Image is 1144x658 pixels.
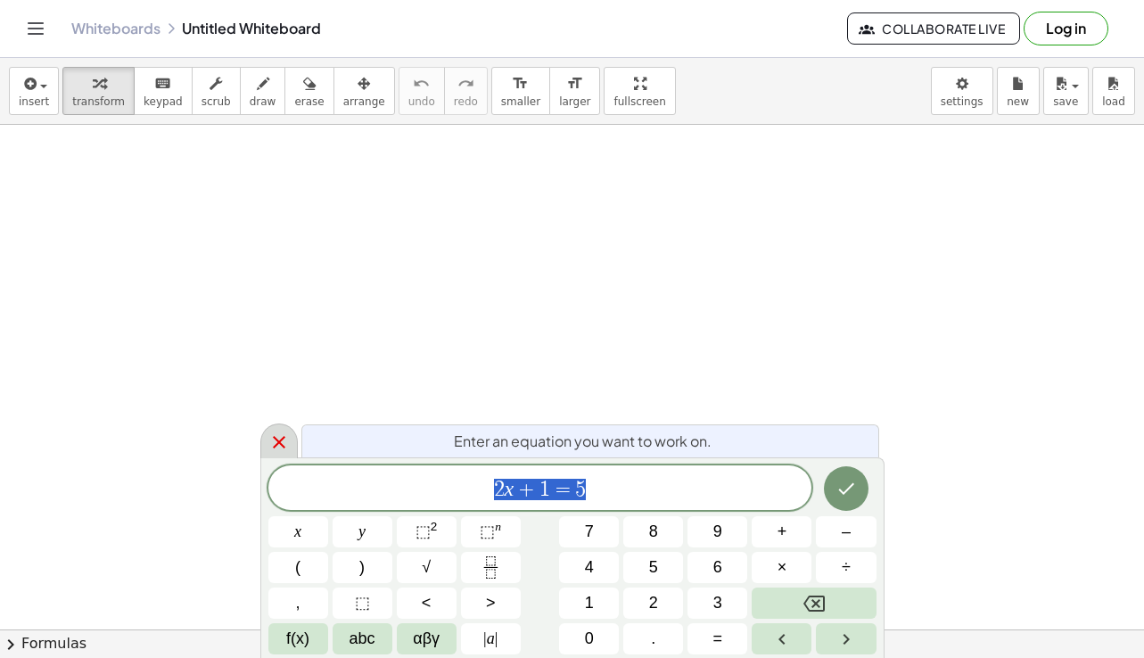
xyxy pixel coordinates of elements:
[494,479,505,500] span: 2
[454,95,478,108] span: redo
[350,627,375,651] span: abc
[358,520,366,544] span: y
[585,555,594,580] span: 4
[539,479,550,500] span: 1
[495,629,498,647] span: |
[816,552,876,583] button: Divide
[240,67,286,115] button: draw
[62,67,135,115] button: transform
[687,552,747,583] button: 6
[559,516,619,547] button: 7
[649,555,658,580] span: 5
[623,623,683,654] button: .
[454,431,712,452] span: Enter an equation you want to work on.
[847,12,1020,45] button: Collaborate Live
[585,627,594,651] span: 0
[355,591,370,615] span: ⬚
[422,555,431,580] span: √
[585,520,594,544] span: 7
[250,95,276,108] span: draw
[1102,95,1125,108] span: load
[613,95,665,108] span: fullscreen
[333,552,392,583] button: )
[1053,95,1078,108] span: save
[268,623,328,654] button: Functions
[816,623,876,654] button: Right arrow
[1007,95,1029,108] span: new
[778,520,787,544] span: +
[343,95,385,108] span: arrange
[422,591,432,615] span: <
[559,95,590,108] span: larger
[461,623,521,654] button: Absolute value
[649,591,658,615] span: 2
[512,73,529,95] i: format_size
[816,516,876,547] button: Minus
[623,552,683,583] button: 5
[72,95,125,108] span: transform
[399,67,445,115] button: undoundo
[559,588,619,619] button: 1
[333,588,392,619] button: Placeholder
[623,588,683,619] button: 2
[397,623,457,654] button: Greek alphabet
[752,588,876,619] button: Backspace
[752,552,811,583] button: Times
[295,555,300,580] span: (
[461,552,521,583] button: Fraction
[941,95,984,108] span: settings
[202,95,231,108] span: scrub
[623,516,683,547] button: 8
[431,520,438,533] sup: 2
[359,555,365,580] span: )
[931,67,993,115] button: settings
[824,466,868,511] button: Done
[486,591,496,615] span: >
[461,516,521,547] button: Superscript
[501,95,540,108] span: smaller
[286,627,309,651] span: f(x)
[413,627,440,651] span: αβγ
[862,21,1005,37] span: Collaborate Live
[1024,12,1108,45] button: Log in
[284,67,333,115] button: erase
[713,520,722,544] span: 9
[333,623,392,654] button: Alphabet
[408,95,435,108] span: undo
[559,552,619,583] button: 4
[268,552,328,583] button: (
[154,73,171,95] i: keyboard
[21,14,50,43] button: Toggle navigation
[457,73,474,95] i: redo
[9,67,59,115] button: insert
[559,623,619,654] button: 0
[752,516,811,547] button: Plus
[713,591,722,615] span: 3
[480,522,495,540] span: ⬚
[495,520,501,533] sup: n
[687,588,747,619] button: 3
[549,67,600,115] button: format_sizelarger
[71,20,160,37] a: Whiteboards
[397,588,457,619] button: Less than
[575,479,586,500] span: 5
[604,67,675,115] button: fullscreen
[416,522,431,540] span: ⬚
[997,67,1040,115] button: new
[1043,67,1089,115] button: save
[192,67,241,115] button: scrub
[444,67,488,115] button: redoredo
[296,591,300,615] span: ,
[294,520,301,544] span: x
[713,555,722,580] span: 6
[649,520,658,544] span: 8
[461,588,521,619] button: Greater than
[397,516,457,547] button: Squared
[842,555,851,580] span: ÷
[483,629,487,647] span: |
[397,552,457,583] button: Square root
[752,623,811,654] button: Left arrow
[566,73,583,95] i: format_size
[585,591,594,615] span: 1
[268,588,328,619] button: ,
